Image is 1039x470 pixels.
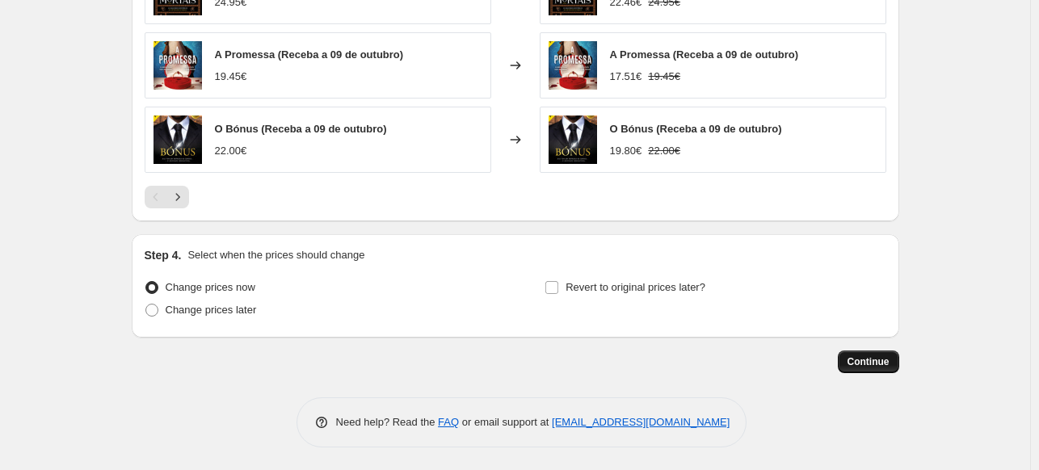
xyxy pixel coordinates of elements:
img: APromessa_PreVenda_80x.jpg [549,41,597,90]
nav: Pagination [145,186,189,208]
h2: Step 4. [145,247,182,263]
p: Select when the prices should change [187,247,364,263]
span: Revert to original prices later? [566,281,705,293]
span: Need help? Read the [336,416,439,428]
button: Next [166,186,189,208]
span: O Bónus (Receba a 09 de outubro) [610,123,782,135]
strike: 19.45€ [648,69,680,85]
img: OBonus_PreVenda_80x.jpg [154,115,202,164]
span: A Promessa (Receba a 09 de outubro) [215,48,404,61]
img: APromessa_PreVenda_80x.jpg [154,41,202,90]
a: [EMAIL_ADDRESS][DOMAIN_NAME] [552,416,730,428]
span: or email support at [459,416,552,428]
div: 17.51€ [610,69,642,85]
span: O Bónus (Receba a 09 de outubro) [215,123,387,135]
span: Change prices now [166,281,255,293]
span: Continue [848,355,890,368]
a: FAQ [438,416,459,428]
strike: 22.00€ [648,143,680,159]
div: 22.00€ [215,143,247,159]
div: 19.80€ [610,143,642,159]
button: Continue [838,350,899,373]
span: Change prices later [166,304,257,316]
span: A Promessa (Receba a 09 de outubro) [610,48,799,61]
div: 19.45€ [215,69,247,85]
img: OBonus_PreVenda_80x.jpg [549,115,597,164]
